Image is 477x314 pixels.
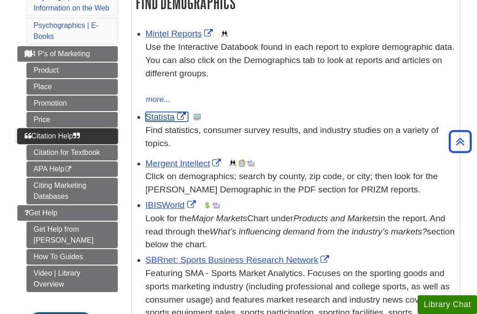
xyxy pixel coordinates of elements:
i: What’s influencing demand from the industry’s markets? [210,227,427,236]
i: Products and Markets [294,213,379,223]
img: Financial Report [204,202,211,209]
div: Click on demographics; search by county, zip code, or city; then look for the [PERSON_NAME] Demog... [146,170,455,197]
a: Link opens in new window [146,200,198,210]
a: Link opens in new window [146,159,224,168]
div: Look for the Chart under in the report. And read through the section below the chart. [146,212,455,251]
a: Promotion [26,96,118,111]
a: Psychographics | E-Books [34,21,99,40]
img: Statistics [194,113,201,121]
span: Get Help [25,209,58,217]
a: Link opens in new window [146,255,332,265]
img: Industry Report [247,160,255,167]
button: more... [146,93,171,106]
img: Company Information [238,160,246,167]
a: Citation Help [17,128,118,144]
a: How To Guides [26,249,118,265]
a: Back to Top [446,135,475,148]
a: APA Help [26,161,118,177]
i: This link opens in a new window [64,166,72,172]
a: 4 P's of Marketing [17,46,118,62]
button: Library Chat [418,295,477,314]
div: Use the Interactive Databook found in each report to explore demographic data. You can also click... [146,41,455,93]
img: Demographics [221,30,228,37]
a: Citing Marketing Databases [26,178,118,204]
span: 4 P's of Marketing [25,50,90,58]
a: Citation for Textbook [26,145,118,160]
a: Link opens in new window [146,112,188,122]
a: Product [26,63,118,78]
a: Video | Library Overview [26,266,118,292]
img: Industry Report [213,202,220,209]
span: Citation Help [25,132,80,140]
a: Get Help [17,205,118,221]
a: Place [26,79,118,95]
p: Find statistics, consumer survey results, and industry studies on a variety of topics. [146,124,455,150]
a: Price [26,112,118,128]
i: Major Markets [192,213,247,223]
img: Demographics [229,160,236,167]
a: Link opens in new window [146,29,215,38]
a: Get Help from [PERSON_NAME] [26,222,118,248]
